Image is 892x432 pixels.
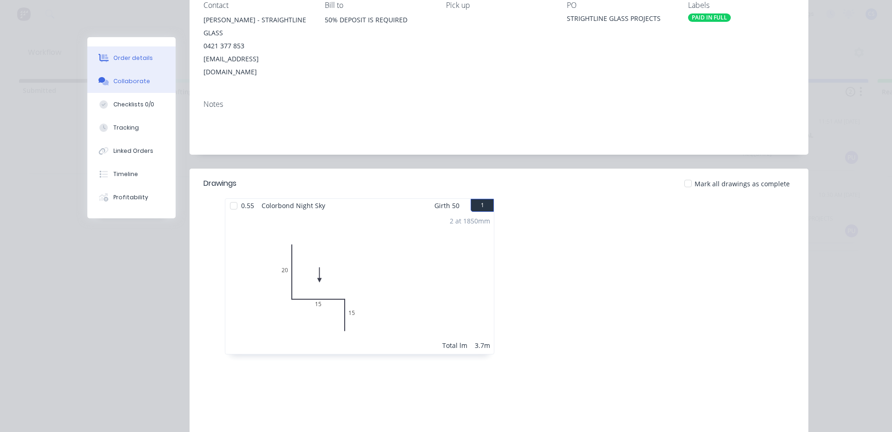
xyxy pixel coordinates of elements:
div: Tracking [113,124,139,132]
div: Linked Orders [113,147,153,155]
div: Checklists 0/0 [113,100,154,109]
button: Linked Orders [87,139,176,163]
button: Order details [87,46,176,70]
div: Profitability [113,193,148,202]
div: Drawings [203,178,236,189]
div: Order details [113,54,153,62]
div: [EMAIL_ADDRESS][DOMAIN_NAME] [203,52,310,79]
button: Timeline [87,163,176,186]
button: Checklists 0/0 [87,93,176,116]
div: Labels [688,1,794,10]
span: Girth 50 [434,199,459,212]
div: Notes [203,100,794,109]
div: [PERSON_NAME] - STRAIGHTLINE GLASS [203,13,310,39]
div: STRIGHTLINE GLASS PROJECTS [567,13,673,26]
div: Bill to [325,1,431,10]
div: [PERSON_NAME] - STRAIGHTLINE GLASS0421 377 853[EMAIL_ADDRESS][DOMAIN_NAME] [203,13,310,79]
div: 50% DEPOSIT IS REQUIRED [325,13,431,43]
div: Collaborate [113,77,150,85]
span: 0.55 [237,199,258,212]
div: Total lm [442,340,467,350]
button: Profitability [87,186,176,209]
div: Contact [203,1,310,10]
span: Mark all drawings as complete [695,179,790,189]
button: Tracking [87,116,176,139]
div: Pick up [446,1,552,10]
div: 2 at 1850mm [450,216,490,226]
span: Colorbond Night Sky [258,199,329,212]
div: PAID IN FULL [688,13,731,22]
div: Timeline [113,170,138,178]
div: 02015152 at 1850mmTotal lm3.7m [225,212,494,354]
button: Collaborate [87,70,176,93]
div: 50% DEPOSIT IS REQUIRED [325,13,431,26]
div: 0421 377 853 [203,39,310,52]
div: PO [567,1,673,10]
button: 1 [471,199,494,212]
div: 3.7m [475,340,490,350]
